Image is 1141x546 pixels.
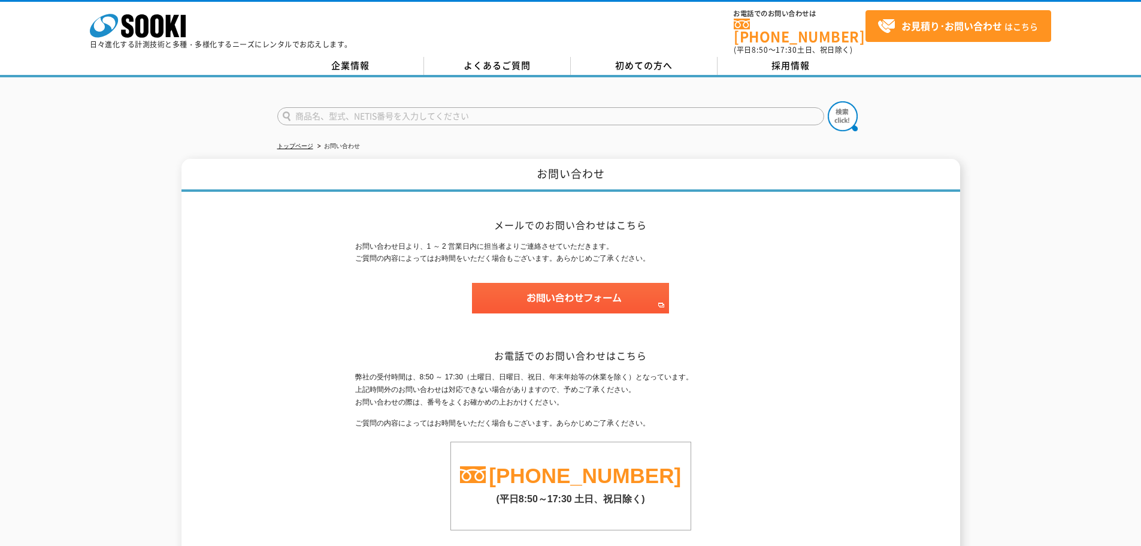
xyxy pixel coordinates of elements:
strong: お見積り･お問い合わせ [901,19,1002,33]
a: トップページ [277,143,313,149]
h1: お問い合わせ [181,159,960,192]
a: お見積り･お問い合わせはこちら [865,10,1051,42]
img: お問い合わせフォーム [472,283,669,313]
a: お問い合わせフォーム [472,303,669,311]
span: お電話でのお問い合わせは [734,10,865,17]
span: 8:50 [752,44,768,55]
p: 日々進化する計測技術と多種・多様化するニーズにレンタルでお応えします。 [90,41,352,48]
p: お問い合わせ日より、1 ～ 2 営業日内に担当者よりご連絡させていただきます。 ご質問の内容によってはお時間をいただく場合もございます。あらかじめご了承ください。 [355,240,786,266]
h2: メールでのお問い合わせはこちら [355,219,786,231]
li: お問い合わせ [315,140,360,153]
span: (平日 ～ 土日、祝日除く) [734,44,852,55]
a: 初めての方へ [571,57,718,75]
input: 商品名、型式、NETIS番号を入力してください [277,107,824,125]
span: はこちら [877,17,1038,35]
p: (平日8:50～17:30 土日、祝日除く) [451,487,691,506]
a: 採用情報 [718,57,864,75]
p: ご質問の内容によってはお時間をいただく場合もございます。あらかじめご了承ください。 [355,417,786,430]
a: [PHONE_NUMBER] [734,19,865,43]
a: [PHONE_NUMBER] [489,464,681,487]
p: 弊社の受付時間は、8:50 ～ 17:30（土曜日、日曜日、祝日、年末年始等の休業を除く）となっています。 上記時間外のお問い合わせは対応できない場合がありますので、予めご了承ください。 お問い... [355,371,786,408]
a: よくあるご質問 [424,57,571,75]
img: btn_search.png [828,101,858,131]
span: 17:30 [776,44,797,55]
span: 初めての方へ [615,59,673,72]
a: 企業情報 [277,57,424,75]
h2: お電話でのお問い合わせはこちら [355,349,786,362]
